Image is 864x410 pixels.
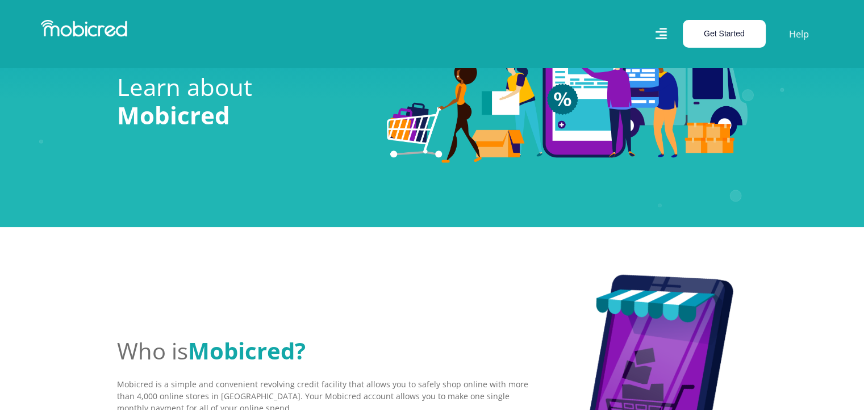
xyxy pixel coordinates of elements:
[788,27,809,41] a: Help
[188,335,306,366] span: Mobicred?
[387,7,748,163] img: Categories
[117,337,532,365] h2: Who is
[117,99,230,131] span: Mobicred
[41,20,127,37] img: Mobicred
[117,73,370,130] h1: Learn about
[683,20,766,48] button: Get Started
